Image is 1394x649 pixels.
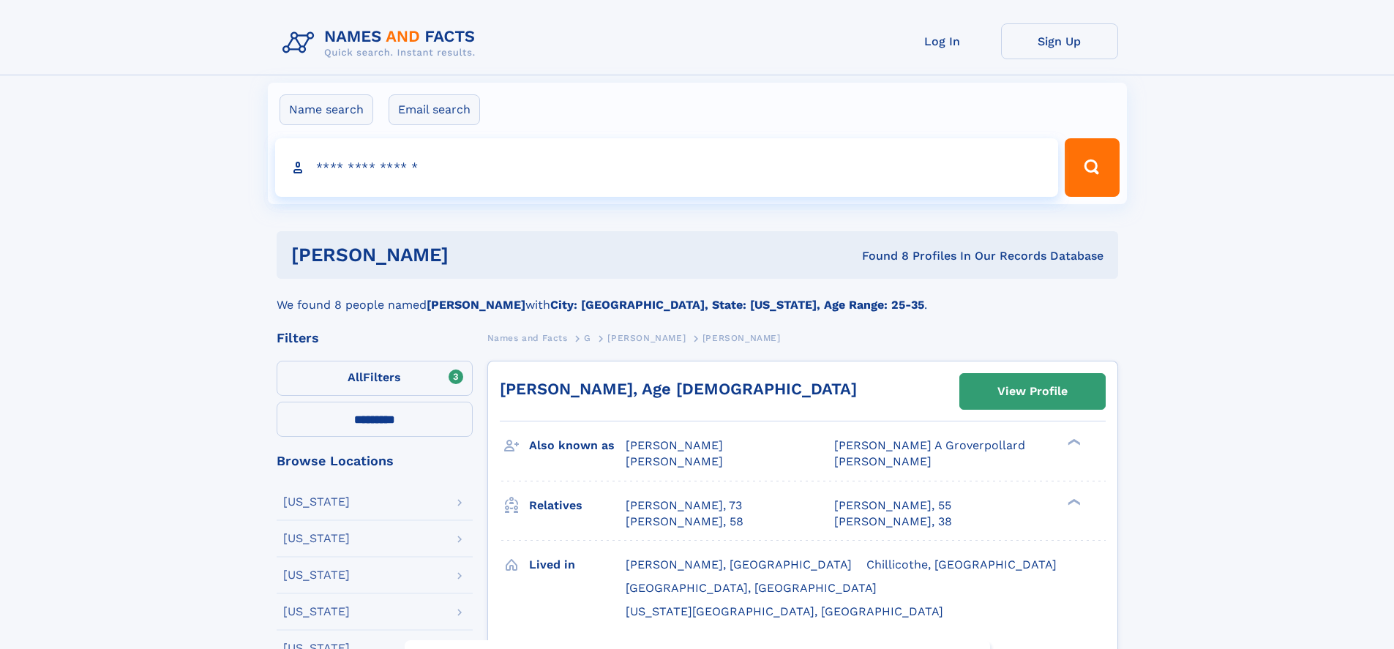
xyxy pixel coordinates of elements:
div: ❯ [1064,438,1082,447]
a: [PERSON_NAME], 55 [834,498,951,514]
div: ❯ [1064,497,1082,506]
div: [US_STATE] [283,533,350,544]
span: [PERSON_NAME] [702,333,781,343]
span: G [584,333,591,343]
a: G [584,329,591,347]
a: Sign Up [1001,23,1118,59]
div: [US_STATE] [283,496,350,508]
div: We found 8 people named with . [277,279,1118,314]
a: Log In [884,23,1001,59]
span: [PERSON_NAME], [GEOGRAPHIC_DATA] [626,558,852,571]
b: [PERSON_NAME] [427,298,525,312]
a: View Profile [960,374,1105,409]
div: Filters [277,331,473,345]
a: [PERSON_NAME] [607,329,686,347]
img: Logo Names and Facts [277,23,487,63]
label: Name search [280,94,373,125]
label: Filters [277,361,473,396]
h3: Also known as [529,433,626,458]
span: [PERSON_NAME] A Groverpollard [834,438,1025,452]
a: [PERSON_NAME], 58 [626,514,743,530]
span: [PERSON_NAME] [626,454,723,468]
span: All [348,370,363,384]
span: [US_STATE][GEOGRAPHIC_DATA], [GEOGRAPHIC_DATA] [626,604,943,618]
b: City: [GEOGRAPHIC_DATA], State: [US_STATE], Age Range: 25-35 [550,298,924,312]
a: [PERSON_NAME], 38 [834,514,952,530]
h3: Lived in [529,552,626,577]
button: Search Button [1065,138,1119,197]
span: [PERSON_NAME] [834,454,932,468]
input: search input [275,138,1059,197]
a: Names and Facts [487,329,568,347]
div: [US_STATE] [283,569,350,581]
span: [PERSON_NAME] [607,333,686,343]
a: [PERSON_NAME], 73 [626,498,742,514]
span: Chillicothe, [GEOGRAPHIC_DATA] [866,558,1057,571]
h1: [PERSON_NAME] [291,246,656,264]
label: Email search [389,94,480,125]
div: Found 8 Profiles In Our Records Database [655,248,1103,264]
a: [PERSON_NAME], Age [DEMOGRAPHIC_DATA] [500,380,857,398]
h3: Relatives [529,493,626,518]
span: [GEOGRAPHIC_DATA], [GEOGRAPHIC_DATA] [626,581,877,595]
div: View Profile [997,375,1068,408]
div: Browse Locations [277,454,473,468]
div: [US_STATE] [283,606,350,618]
span: [PERSON_NAME] [626,438,723,452]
